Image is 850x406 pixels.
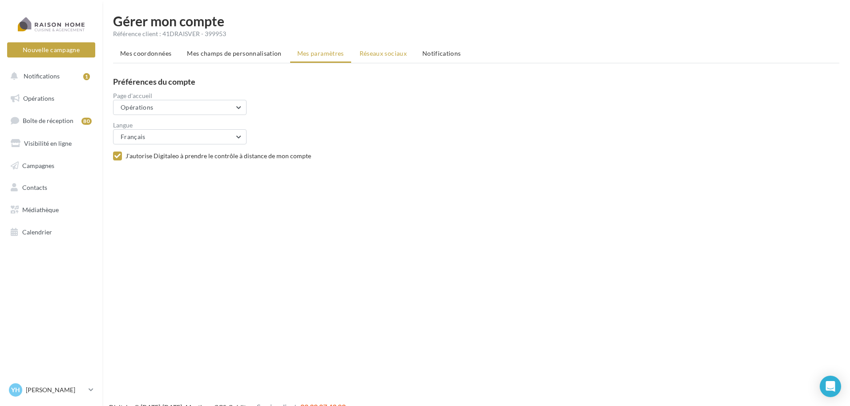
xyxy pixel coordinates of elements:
[5,156,97,175] a: Campagnes
[7,42,95,57] button: Nouvelle campagne
[113,29,839,38] div: Référence client : 41DRAISVER - 399953
[422,49,461,57] span: Notifications
[5,134,97,153] a: Visibilité en ligne
[113,100,247,115] button: Opérations
[113,78,846,86] h3: Préférences du compte
[121,133,146,140] span: Français
[113,93,846,99] div: Page d'accueil
[23,117,73,124] span: Boîte de réception
[113,129,247,144] button: Français
[360,49,407,57] span: Réseaux sociaux
[5,201,97,219] a: Médiathèque
[113,122,846,128] div: Langue
[5,111,97,130] a: Boîte de réception80
[22,228,52,236] span: Calendrier
[5,89,97,108] a: Opérations
[820,376,841,397] div: Open Intercom Messenger
[5,178,97,197] a: Contacts
[83,73,90,80] div: 1
[121,103,154,111] span: Opérations
[22,206,59,213] span: Médiathèque
[7,381,95,398] a: YH [PERSON_NAME]
[22,184,47,191] span: Contacts
[5,223,97,242] a: Calendrier
[23,94,54,102] span: Opérations
[187,49,282,57] span: Mes champs de personnalisation
[120,49,171,57] span: Mes coordonnées
[22,161,54,169] span: Campagnes
[26,385,85,394] p: [PERSON_NAME]
[5,67,93,86] button: Notifications 1
[113,14,839,28] h1: Gérer mon compte
[24,72,60,80] span: Notifications
[24,139,72,147] span: Visibilité en ligne
[81,118,92,125] div: 80
[11,385,20,394] span: YH
[125,152,846,160] div: J'autorise Digitaleo à prendre le contrôle à distance de mon compte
